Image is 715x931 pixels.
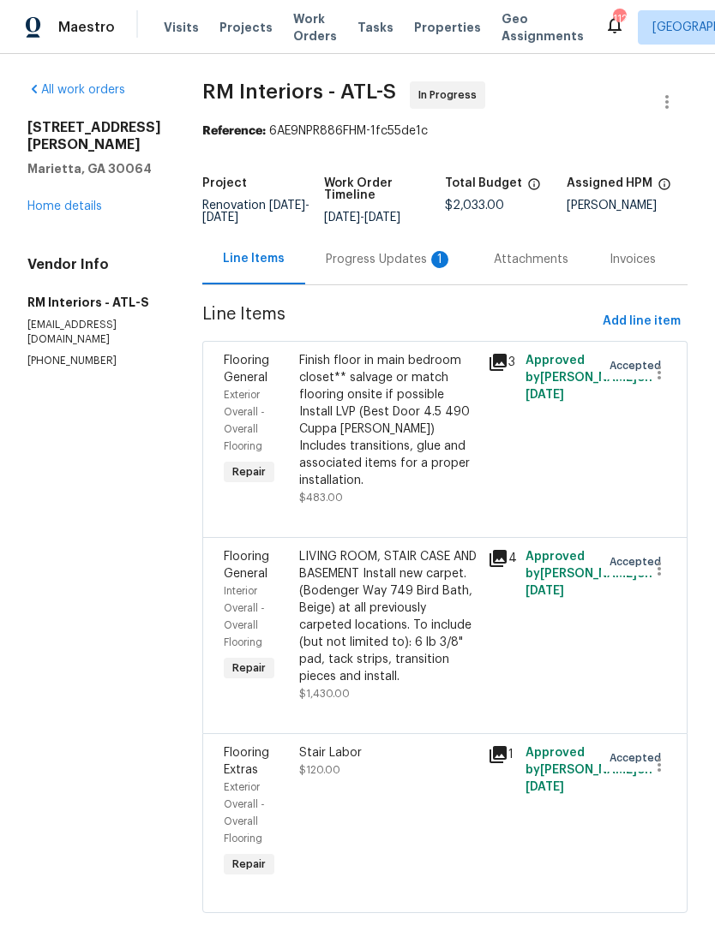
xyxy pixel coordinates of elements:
div: LIVING ROOM, STAIR CASE AND BASEMENT Install new carpet. (Bodenger Way 749 Bird Bath, Beige) at a... [299,548,478,685]
p: [PHONE_NUMBER] [27,354,161,368]
div: 4 [488,548,515,569]
h5: Work Order Timeline [324,177,446,201]
button: Add line item [596,306,688,337]
span: Flooring Extras [224,747,269,776]
span: Work Orders [293,10,337,45]
div: 3 [488,352,515,373]
span: - [324,212,400,224]
span: Renovation [202,200,309,224]
span: The total cost of line items that have been proposed by Opendoor. This sum includes line items th... [527,177,541,200]
h5: Marietta, GA 30064 [27,160,161,177]
span: Tasks [357,21,394,33]
span: Geo Assignments [502,10,584,45]
div: 112 [613,10,625,27]
span: Accepted [610,357,668,374]
span: Exterior Overall - Overall Flooring [224,390,265,451]
div: 1 [488,744,515,765]
span: The hpm assigned to this work order. [658,177,671,200]
span: - [202,200,309,224]
span: Accepted [610,749,668,767]
a: Home details [27,200,102,212]
b: Reference: [202,125,266,137]
span: Accepted [610,553,668,570]
span: Add line item [603,311,681,332]
span: [DATE] [202,212,238,224]
span: Interior Overall - Overall Flooring [224,586,265,648]
div: 1 [431,251,448,268]
span: Properties [414,19,481,36]
h5: Project [202,177,247,189]
p: [EMAIL_ADDRESS][DOMAIN_NAME] [27,318,161,347]
span: Exterior Overall - Overall Flooring [224,782,265,844]
span: Flooring General [224,551,269,580]
span: [DATE] [526,585,564,597]
span: Approved by [PERSON_NAME] on [526,551,652,597]
div: Progress Updates [326,251,453,268]
a: All work orders [27,84,125,96]
span: $2,033.00 [445,200,504,212]
span: Repair [225,856,273,873]
h4: Vendor Info [27,256,161,273]
span: Flooring General [224,355,269,384]
h2: [STREET_ADDRESS][PERSON_NAME] [27,119,161,153]
div: Stair Labor [299,744,478,761]
span: Approved by [PERSON_NAME] on [526,355,652,401]
span: $483.00 [299,492,343,503]
div: Attachments [494,251,568,268]
span: Visits [164,19,199,36]
div: Line Items [223,250,285,267]
span: In Progress [418,87,484,104]
h5: Total Budget [445,177,522,189]
span: RM Interiors - ATL-S [202,81,396,102]
span: [DATE] [364,212,400,224]
span: Repair [225,463,273,480]
span: Projects [219,19,273,36]
div: [PERSON_NAME] [567,200,688,212]
span: [DATE] [526,389,564,401]
span: Repair [225,659,273,677]
span: [DATE] [324,212,360,224]
span: [DATE] [526,781,564,793]
div: 6AE9NPR886FHM-1fc55de1c [202,122,688,140]
span: Maestro [58,19,115,36]
span: Approved by [PERSON_NAME] on [526,747,652,793]
div: Invoices [610,251,656,268]
h5: Assigned HPM [567,177,652,189]
span: Line Items [202,306,596,337]
span: $1,430.00 [299,689,350,699]
span: [DATE] [269,200,305,212]
span: $120.00 [299,765,340,775]
h5: RM Interiors - ATL-S [27,294,161,311]
div: Finish floor in main bedroom closet** salvage or match flooring onsite if possible Install LVP (B... [299,352,478,489]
